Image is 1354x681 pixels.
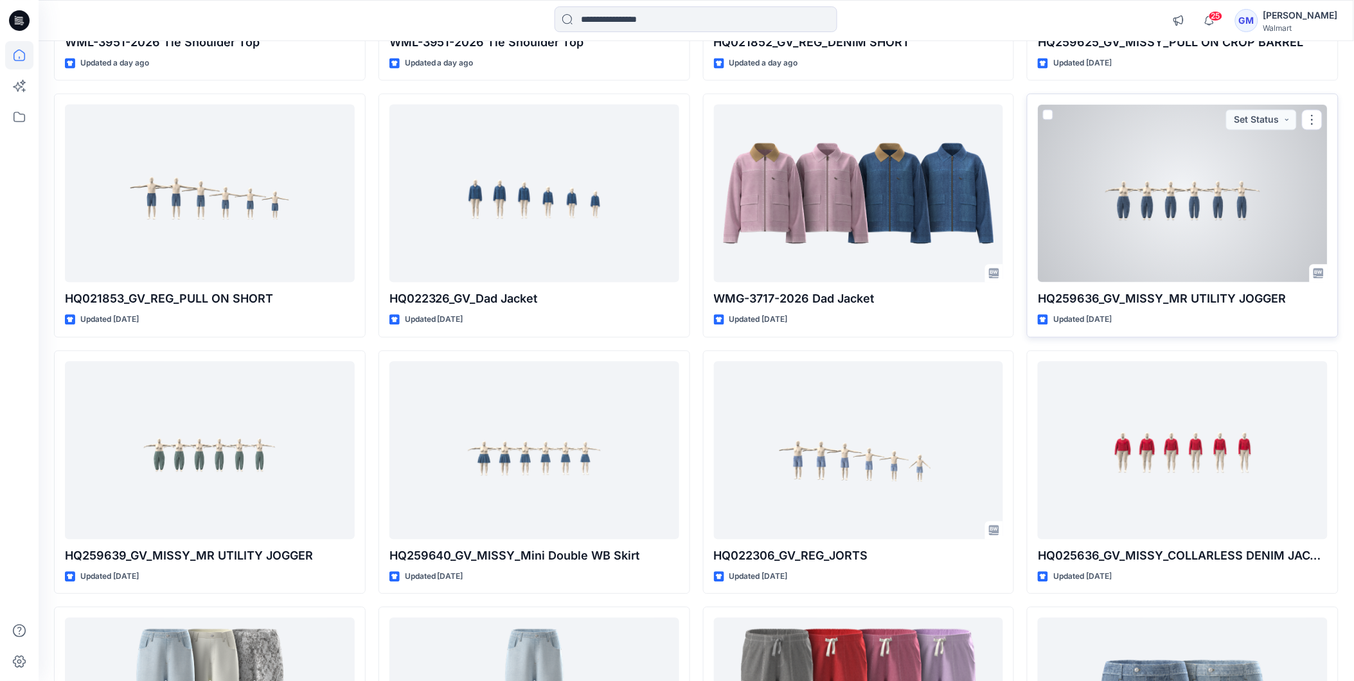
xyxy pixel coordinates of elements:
p: HQ259636_GV_MISSY_MR UTILITY JOGGER [1038,290,1328,308]
p: Updated a day ago [729,57,798,71]
p: Updated a day ago [80,57,149,71]
p: HQ022326_GV_Dad Jacket [389,290,679,308]
p: HQ021853_GV_REG_PULL ON SHORT [65,290,355,308]
p: HQ259640_GV_MISSY_Mini Double WB Skirt [389,547,679,565]
p: WML-3951-2026 Tie Shoulder Top [65,34,355,52]
p: Updated [DATE] [80,314,139,327]
p: HQ021852_GV_REG_DENIM SHORT [714,34,1004,52]
p: Updated [DATE] [405,314,463,327]
p: WML-3951-2026 Tie Shoulder Top [389,34,679,52]
a: HQ025636_GV_MISSY_COLLARLESS DENIM JACKET [1038,362,1328,540]
div: Walmart [1263,23,1338,33]
p: HQ259625_GV_MISSY_PULL ON CROP BARREL [1038,34,1328,52]
p: HQ025636_GV_MISSY_COLLARLESS DENIM JACKET [1038,547,1328,565]
p: Updated [DATE] [1053,570,1112,584]
p: HQ259639_GV_MISSY_MR UTILITY JOGGER [65,547,355,565]
a: HQ259640_GV_MISSY_Mini Double WB Skirt [389,362,679,540]
div: GM [1235,9,1258,32]
p: WMG-3717-2026 Dad Jacket [714,290,1004,308]
a: HQ021853_GV_REG_PULL ON SHORT [65,105,355,283]
p: Updated [DATE] [729,570,788,584]
div: [PERSON_NAME] [1263,8,1338,23]
p: Updated [DATE] [729,314,788,327]
p: Updated [DATE] [80,570,139,584]
a: HQ022326_GV_Dad Jacket [389,105,679,283]
a: WMG-3717-2026 Dad Jacket [714,105,1004,283]
a: HQ259636_GV_MISSY_MR UTILITY JOGGER [1038,105,1328,283]
p: HQ022306_GV_REG_JORTS [714,547,1004,565]
span: 25 [1209,11,1223,21]
p: Updated [DATE] [405,570,463,584]
p: Updated a day ago [405,57,474,71]
a: HQ022306_GV_REG_JORTS [714,362,1004,540]
a: HQ259639_GV_MISSY_MR UTILITY JOGGER [65,362,355,540]
p: Updated [DATE] [1053,57,1112,71]
p: Updated [DATE] [1053,314,1112,327]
